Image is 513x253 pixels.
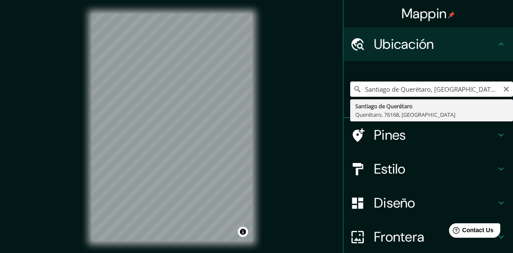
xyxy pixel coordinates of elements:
div: Diseño [343,186,513,220]
div: Santiago de Querétaro [355,102,508,110]
div: Ubicación [343,27,513,61]
div: Pines [343,118,513,152]
div: Estilo [343,152,513,186]
h4: Frontera [374,228,496,245]
font: Mappin [401,5,447,22]
h4: Ubicación [374,36,496,53]
h4: Diseño [374,194,496,211]
img: pin-icon.png [448,11,455,18]
iframe: Help widget launcher [438,220,504,244]
button: Claro [503,84,510,93]
input: Elige tu ciudad o área [350,82,513,97]
canvas: Mapa [92,14,252,241]
h4: Pines [374,127,496,143]
h4: Estilo [374,160,496,177]
div: Querétaro, 76168, [GEOGRAPHIC_DATA] [355,110,508,119]
button: Alternar atribución [238,227,248,237]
